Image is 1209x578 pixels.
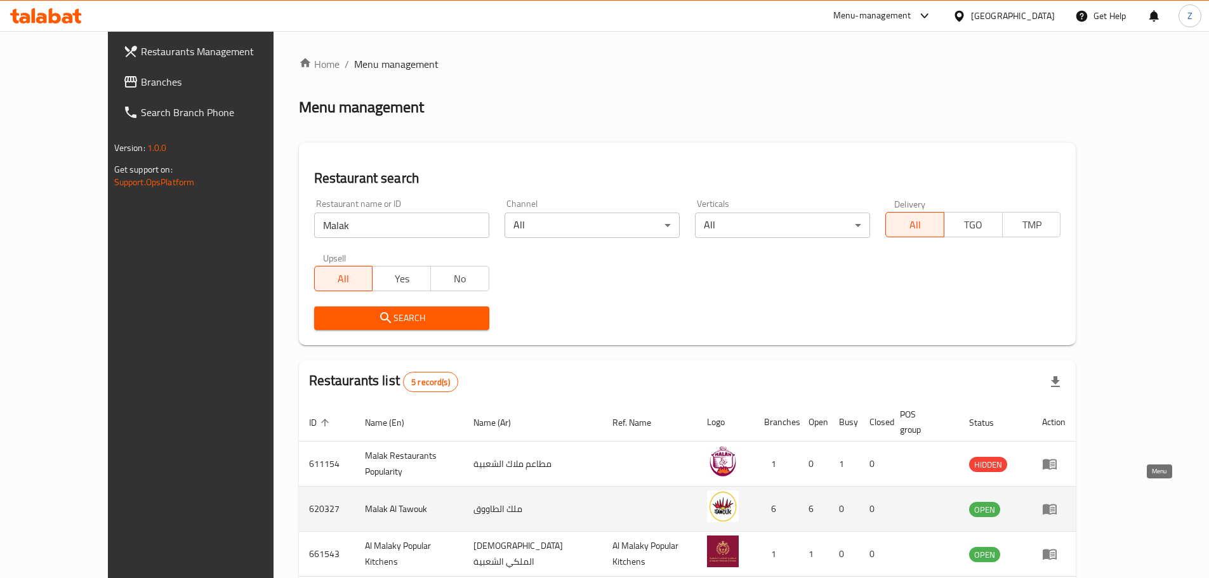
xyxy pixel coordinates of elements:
td: 0 [859,532,890,577]
td: 1 [754,442,798,487]
td: [DEMOGRAPHIC_DATA] الملكي الشعبية [463,532,602,577]
label: Upsell [323,253,347,262]
a: Restaurants Management [113,36,310,67]
span: Search [324,310,479,326]
span: Status [969,415,1010,430]
td: 0 [859,442,890,487]
span: POS group [900,407,944,437]
span: 1.0.0 [147,140,167,156]
div: Menu-management [833,8,911,23]
input: Search for restaurant name or ID.. [314,213,489,238]
h2: Menu management [299,97,424,117]
h2: Restaurants list [309,371,458,392]
div: Menu [1042,546,1066,562]
span: Yes [378,270,426,288]
a: Branches [113,67,310,97]
td: Al Malaky Popular Kitchens [602,532,697,577]
span: Get support on: [114,161,173,178]
span: HIDDEN [969,457,1007,472]
button: All [314,266,373,291]
td: 0 [829,487,859,532]
th: Action [1032,403,1076,442]
button: Yes [372,266,431,291]
td: 1 [754,532,798,577]
button: Search [314,306,489,330]
td: 611154 [299,442,355,487]
img: Malak Restaurants Popularity [707,445,739,477]
td: 1 [798,532,829,577]
div: OPEN [969,547,1000,562]
h2: Restaurant search [314,169,1061,188]
a: Support.OpsPlatform [114,174,195,190]
td: 0 [798,442,829,487]
li: / [345,56,349,72]
div: HIDDEN [969,457,1007,472]
td: Al Malaky Popular Kitchens [355,532,463,577]
span: Restaurants Management [141,44,300,59]
div: All [505,213,680,238]
nav: breadcrumb [299,56,1076,72]
button: All [885,212,944,237]
td: Malak Restaurants Popularity [355,442,463,487]
button: TMP [1002,212,1061,237]
span: Z [1187,9,1192,23]
span: TMP [1008,216,1056,234]
td: 0 [829,532,859,577]
span: Name (Ar) [473,415,527,430]
th: Busy [829,403,859,442]
td: ملك الطاووق [463,487,602,532]
span: No [436,270,484,288]
div: Export file [1040,367,1071,397]
a: Home [299,56,340,72]
span: Search Branch Phone [141,105,300,120]
div: Total records count [403,372,458,392]
span: 5 record(s) [404,376,458,388]
td: مطاعم ملاك الشعبية [463,442,602,487]
span: OPEN [969,548,1000,562]
th: Open [798,403,829,442]
span: ID [309,415,333,430]
span: Version: [114,140,145,156]
th: Logo [697,403,754,442]
span: Branches [141,74,300,89]
td: 0 [859,487,890,532]
span: OPEN [969,502,1000,517]
div: [GEOGRAPHIC_DATA] [971,9,1055,23]
td: 6 [798,487,829,532]
button: TGO [944,212,1003,237]
th: Branches [754,403,798,442]
span: Ref. Name [612,415,668,430]
td: 620327 [299,487,355,532]
img: Al Malaky Popular Kitchens [707,535,739,567]
a: Search Branch Phone [113,97,310,128]
span: Name (En) [365,415,421,430]
span: Menu management [354,56,439,72]
td: 6 [754,487,798,532]
div: All [695,213,870,238]
span: All [891,216,939,234]
td: 661543 [299,532,355,577]
td: Malak Al Tawouk [355,487,463,532]
span: All [320,270,368,288]
label: Delivery [894,199,926,208]
button: No [430,266,489,291]
th: Closed [859,403,890,442]
span: TGO [949,216,998,234]
img: Malak Al Tawouk [707,490,739,522]
div: Menu [1042,456,1066,471]
div: OPEN [969,502,1000,517]
td: 1 [829,442,859,487]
